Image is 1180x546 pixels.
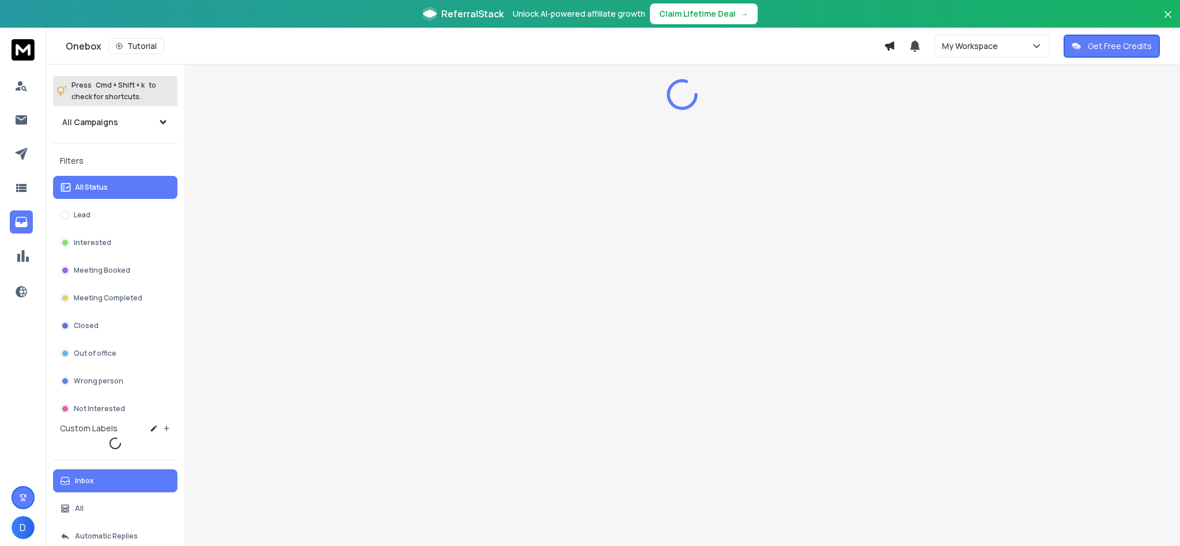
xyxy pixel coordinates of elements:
[75,476,94,485] p: Inbox
[1064,35,1160,58] button: Get Free Credits
[74,238,111,247] p: Interested
[74,349,116,358] p: Out of office
[66,38,884,54] div: Onebox
[53,231,177,254] button: Interested
[53,259,177,282] button: Meeting Booked
[62,116,118,128] h1: All Campaigns
[60,423,118,434] h3: Custom Labels
[75,504,84,513] p: All
[71,80,156,103] p: Press to check for shortcuts.
[108,38,164,54] button: Tutorial
[94,78,146,92] span: Cmd + Shift + k
[75,532,138,541] p: Automatic Replies
[53,497,177,520] button: All
[53,153,177,169] h3: Filters
[1088,40,1152,52] p: Get Free Credits
[74,266,130,275] p: Meeting Booked
[513,8,645,20] p: Unlock AI-powered affiliate growth
[74,293,142,303] p: Meeting Completed
[12,516,35,539] button: D
[53,397,177,420] button: Not Interested
[74,210,90,220] p: Lead
[53,204,177,227] button: Lead
[53,370,177,393] button: Wrong person
[53,111,177,134] button: All Campaigns
[53,314,177,337] button: Closed
[1160,7,1175,35] button: Close banner
[75,183,108,192] p: All Status
[53,469,177,492] button: Inbox
[74,376,123,386] p: Wrong person
[74,321,99,330] p: Closed
[740,8,748,20] span: →
[53,176,177,199] button: All Status
[53,342,177,365] button: Out of office
[650,3,758,24] button: Claim Lifetime Deal→
[441,7,504,21] span: ReferralStack
[53,287,177,310] button: Meeting Completed
[74,404,125,413] p: Not Interested
[942,40,1003,52] p: My Workspace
